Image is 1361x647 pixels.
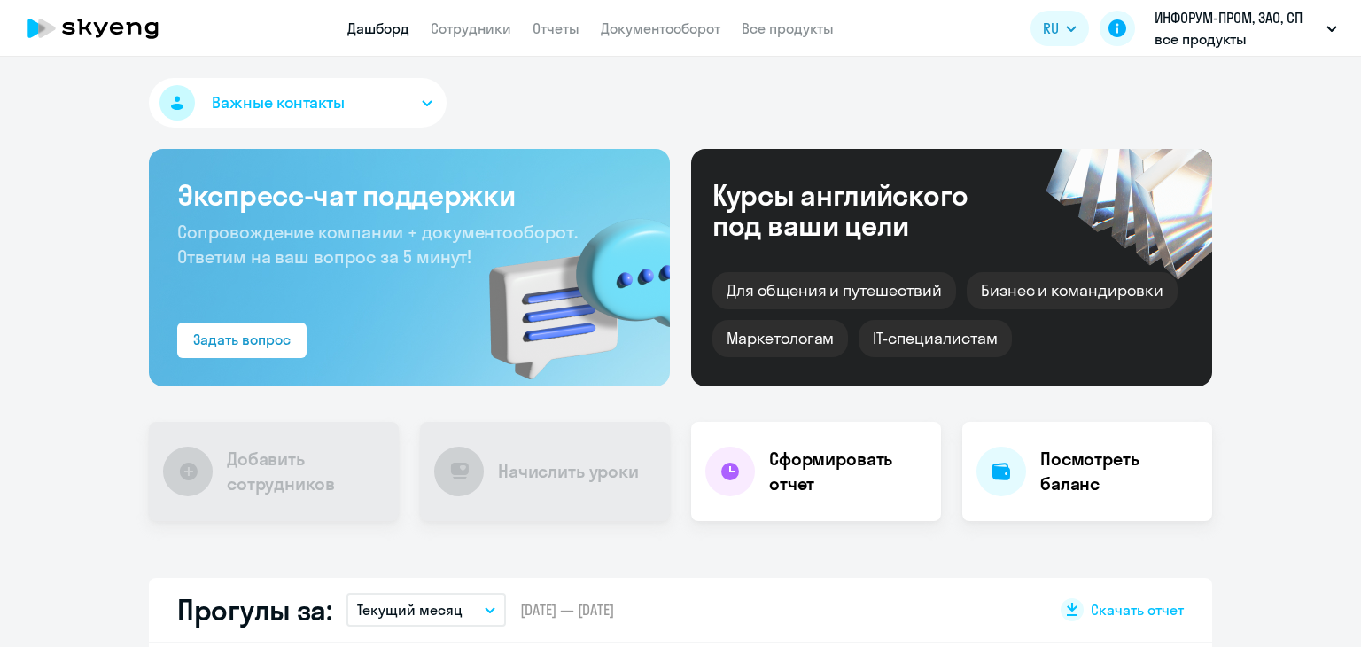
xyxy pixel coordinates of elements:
[357,599,463,620] p: Текущий месяц
[346,593,506,627] button: Текущий месяц
[177,323,307,358] button: Задать вопрос
[227,447,385,496] h4: Добавить сотрудников
[177,177,642,213] h3: Экспресс-чат поддержки
[967,272,1178,309] div: Бизнес и командировки
[431,19,511,37] a: Сотрудники
[177,592,332,628] h2: Прогулы за:
[1155,7,1319,50] p: ИНФОРУМ-ПРОМ, ЗАО, СП все продукты
[1030,11,1089,46] button: RU
[1040,447,1198,496] h4: Посмотреть баланс
[149,78,447,128] button: Важные контакты
[533,19,579,37] a: Отчеты
[212,91,345,114] span: Важные контакты
[1091,600,1184,620] span: Скачать отчет
[1146,7,1346,50] button: ИНФОРУМ-ПРОМ, ЗАО, СП все продукты
[347,19,409,37] a: Дашборд
[859,320,1011,357] div: IT-специалистам
[463,187,670,386] img: bg-img
[742,19,834,37] a: Все продукты
[712,320,848,357] div: Маркетологам
[601,19,720,37] a: Документооборот
[520,600,614,620] span: [DATE] — [DATE]
[193,329,291,350] div: Задать вопрос
[769,447,927,496] h4: Сформировать отчет
[498,459,639,484] h4: Начислить уроки
[177,221,578,268] span: Сопровождение компании + документооборот. Ответим на ваш вопрос за 5 минут!
[1043,18,1059,39] span: RU
[712,180,1015,240] div: Курсы английского под ваши цели
[712,272,956,309] div: Для общения и путешествий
